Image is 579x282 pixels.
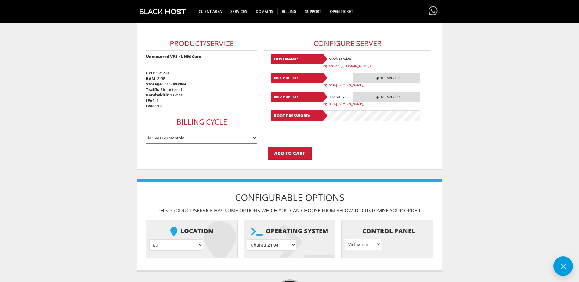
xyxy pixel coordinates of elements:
b: Operating system [247,223,332,239]
b: Bandwidth [146,92,168,98]
strong: Unmetered VPS - UNM Core [146,54,201,59]
span: Billing [277,8,301,15]
b: Storage [146,81,162,87]
b: CPU [146,70,154,76]
b: Root Password: [271,110,323,121]
b: NVMe [174,81,186,87]
span: CLIENT AREA [194,8,226,15]
p: eg. ns1(.[DOMAIN_NAME]) [323,82,424,87]
h3: Product/Service [146,36,257,51]
b: Hostname: [271,54,323,64]
h1: Configurable Options [143,188,436,207]
h3: Configure Server [264,36,431,51]
div: : 1 vCore : 2 GB : 20 GB : Unmetered : 1 Gbps : 1 : /64 [143,27,260,147]
b: Control Panel [345,223,430,239]
select: } } } } } } } } } } } } } } } } } } } } } [247,239,296,251]
select: } } } } } } [149,239,203,251]
b: NS1 Prefix: [271,73,323,83]
p: eg. server1(.[DOMAIN_NAME]) [323,63,424,68]
input: Add to Cart [268,147,312,160]
b: IPv4 [146,98,155,103]
b: RAM [146,76,155,81]
span: SERVICES [226,8,252,15]
b: Traffic [146,87,159,92]
span: Open Ticket [326,8,357,15]
p: This product/service has some options which you can choose from below to customise your order. [143,207,436,214]
b: Location [149,223,234,239]
b: IPv6 [146,103,155,109]
h3: Billing Cycle [146,115,257,129]
span: .prod-service [353,73,420,83]
span: Support [301,8,326,15]
span: Domains [252,8,278,15]
p: eg. ns2(.[DOMAIN_NAME]) [323,101,424,106]
span: .prod-service [353,92,420,102]
b: NS2 Prefix: [271,92,323,102]
select: } } } } [345,239,381,250]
